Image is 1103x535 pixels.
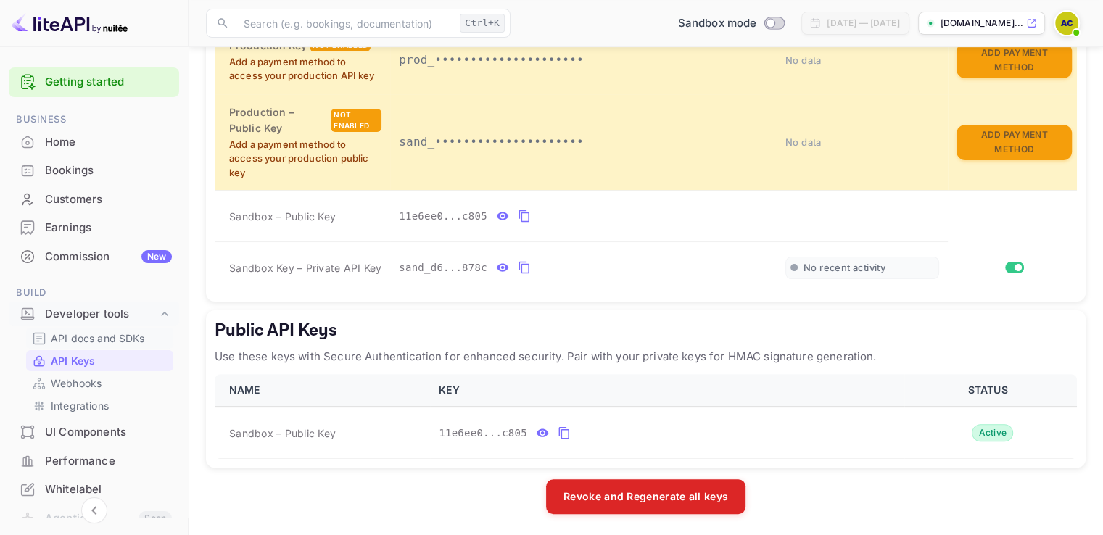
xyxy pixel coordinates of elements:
[45,220,172,236] div: Earnings
[957,43,1072,78] button: Add Payment Method
[9,418,179,447] div: UI Components
[9,476,179,504] div: Whitelabel
[12,12,128,35] img: LiteAPI logo
[430,374,904,407] th: KEY
[972,424,1013,441] div: Active
[399,133,768,151] p: sand_•••••••••••••••••••••
[26,350,173,371] div: API Keys
[9,186,179,212] a: Customers
[51,331,145,346] p: API docs and SDKs
[9,214,179,242] div: Earnings
[229,55,381,83] p: Add a payment method to access your production API key
[9,128,179,155] a: Home
[215,374,430,407] th: NAME
[215,348,1077,365] p: Use these keys with Secure Authentication for enhanced security. Pair with your private keys for ...
[45,74,172,91] a: Getting started
[32,376,168,391] a: Webhooks
[81,497,107,523] button: Collapse navigation
[215,374,1077,459] table: public api keys table
[546,479,745,514] button: Revoke and Regenerate all keys
[45,162,172,179] div: Bookings
[229,104,328,136] h6: Production – Public Key
[32,398,168,413] a: Integrations
[785,136,822,148] span: No data
[9,243,179,270] a: CommissionNew
[399,260,487,275] span: sand_d6...878c
[32,331,168,346] a: API docs and SDKs
[141,250,172,263] div: New
[229,262,381,274] span: Sandbox Key – Private API Key
[45,424,172,441] div: UI Components
[26,328,173,349] div: API docs and SDKs
[45,191,172,208] div: Customers
[229,209,336,224] span: Sandbox – Public Key
[399,209,487,224] span: 11e6ee0...c805
[235,9,454,38] input: Search (e.g. bookings, documentation)
[957,53,1072,65] a: Add Payment Method
[827,17,899,30] div: [DATE] — [DATE]
[9,302,179,327] div: Developer tools
[785,54,822,66] span: No data
[9,418,179,445] a: UI Components
[9,447,179,476] div: Performance
[9,243,179,271] div: CommissionNew
[9,476,179,502] a: Whitelabel
[460,14,505,33] div: Ctrl+K
[229,138,381,181] p: Add a payment method to access your production public key
[26,395,173,416] div: Integrations
[904,374,1077,407] th: STATUS
[804,262,885,274] span: No recent activity
[9,285,179,301] span: Build
[331,109,381,132] div: Not enabled
[51,353,95,368] p: API Keys
[957,135,1072,147] a: Add Payment Method
[9,67,179,97] div: Getting started
[9,157,179,185] div: Bookings
[941,17,1023,30] p: [DOMAIN_NAME]...
[678,15,757,32] span: Sandbox mode
[51,398,109,413] p: Integrations
[439,426,527,441] span: 11e6ee0...c805
[672,15,790,32] div: Switch to Production mode
[45,249,172,265] div: Commission
[9,128,179,157] div: Home
[229,426,336,441] span: Sandbox – Public Key
[215,319,1077,342] h5: Public API Keys
[45,306,157,323] div: Developer tools
[45,453,172,470] div: Performance
[399,51,768,69] p: prod_•••••••••••••••••••••
[26,373,173,394] div: Webhooks
[45,134,172,151] div: Home
[957,125,1072,160] button: Add Payment Method
[45,481,172,498] div: Whitelabel
[32,353,168,368] a: API Keys
[9,186,179,214] div: Customers
[9,157,179,183] a: Bookings
[9,447,179,474] a: Performance
[9,112,179,128] span: Business
[1055,12,1078,35] img: Aladin Collab
[9,214,179,241] a: Earnings
[51,376,102,391] p: Webhooks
